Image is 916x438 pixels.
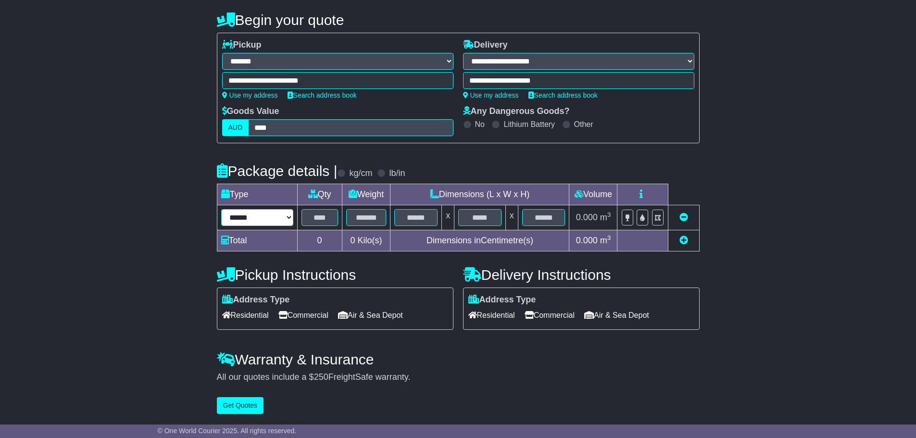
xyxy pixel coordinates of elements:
[679,236,688,245] a: Add new item
[342,184,390,205] td: Weight
[222,119,249,136] label: AUD
[217,267,453,283] h4: Pickup Instructions
[463,40,508,50] label: Delivery
[600,213,611,222] span: m
[349,168,372,179] label: kg/cm
[350,236,355,245] span: 0
[217,12,700,28] h4: Begin your quote
[390,184,569,205] td: Dimensions (L x W x H)
[584,308,649,323] span: Air & Sea Depot
[222,91,278,99] a: Use my address
[217,163,338,179] h4: Package details |
[607,234,611,241] sup: 3
[314,372,328,382] span: 250
[463,91,519,99] a: Use my address
[463,106,570,117] label: Any Dangerous Goods?
[217,372,700,383] div: All our quotes include a $ FreightSafe warranty.
[528,91,598,99] a: Search address book
[574,120,593,129] label: Other
[338,308,403,323] span: Air & Sea Depot
[288,91,357,99] a: Search address book
[468,295,536,305] label: Address Type
[342,230,390,251] td: Kilo(s)
[600,236,611,245] span: m
[569,184,617,205] td: Volume
[525,308,575,323] span: Commercial
[607,211,611,218] sup: 3
[297,230,342,251] td: 0
[297,184,342,205] td: Qty
[278,308,328,323] span: Commercial
[463,267,700,283] h4: Delivery Instructions
[505,205,518,230] td: x
[217,230,297,251] td: Total
[217,351,700,367] h4: Warranty & Insurance
[503,120,555,129] label: Lithium Battery
[475,120,485,129] label: No
[389,168,405,179] label: lb/in
[222,295,290,305] label: Address Type
[442,205,454,230] td: x
[217,184,297,205] td: Type
[576,236,598,245] span: 0.000
[576,213,598,222] span: 0.000
[222,308,269,323] span: Residential
[468,308,515,323] span: Residential
[158,427,297,435] span: © One World Courier 2025. All rights reserved.
[222,106,279,117] label: Goods Value
[390,230,569,251] td: Dimensions in Centimetre(s)
[217,397,264,414] button: Get Quotes
[679,213,688,222] a: Remove this item
[222,40,262,50] label: Pickup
